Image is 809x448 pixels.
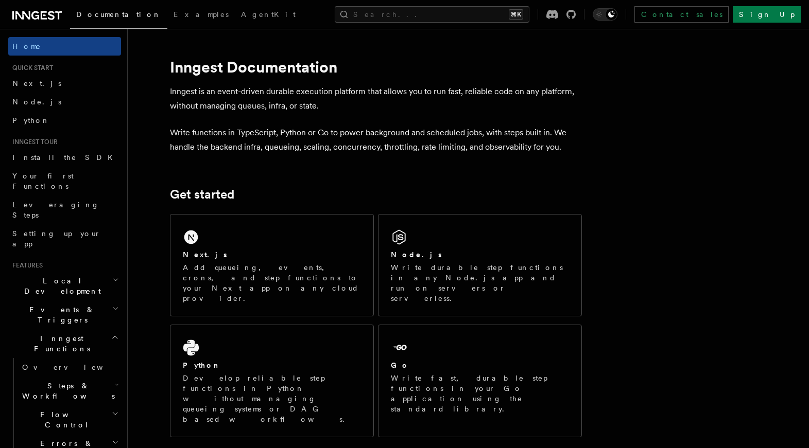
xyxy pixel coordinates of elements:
[634,6,729,23] a: Contact sales
[8,329,121,358] button: Inngest Functions
[8,195,121,224] a: Leveraging Steps
[509,9,523,20] kbd: ⌘K
[8,138,58,146] span: Inngest tour
[167,3,235,28] a: Examples
[18,377,121,405] button: Steps & Workflows
[12,98,61,106] span: Node.js
[174,10,229,19] span: Examples
[12,201,99,219] span: Leveraging Steps
[183,262,361,303] p: Add queueing, events, crons, and step functions to your Next app on any cloud provider.
[12,172,74,190] span: Your first Functions
[12,116,50,124] span: Python
[8,64,53,72] span: Quick start
[18,409,112,430] span: Flow Control
[8,37,121,56] a: Home
[8,148,121,167] a: Install the SDK
[8,304,112,325] span: Events & Triggers
[378,325,582,437] a: GoWrite fast, durable step functions in your Go application using the standard library.
[235,3,302,28] a: AgentKit
[8,300,121,329] button: Events & Triggers
[241,10,296,19] span: AgentKit
[170,325,374,437] a: PythonDevelop reliable step functions in Python without managing queueing systems or DAG based wo...
[391,249,442,260] h2: Node.js
[8,276,112,296] span: Local Development
[170,187,234,202] a: Get started
[391,373,569,414] p: Write fast, durable step functions in your Go application using the standard library.
[391,360,409,370] h2: Go
[18,358,121,377] a: Overview
[183,360,221,370] h2: Python
[8,333,111,354] span: Inngest Functions
[8,111,121,130] a: Python
[8,93,121,111] a: Node.js
[70,3,167,29] a: Documentation
[8,261,43,270] span: Features
[170,58,582,76] h1: Inngest Documentation
[12,41,41,51] span: Home
[391,262,569,303] p: Write durable step functions in any Node.js app and run on servers or serverless.
[593,8,617,21] button: Toggle dark mode
[8,74,121,93] a: Next.js
[170,84,582,113] p: Inngest is an event-driven durable execution platform that allows you to run fast, reliable code ...
[733,6,801,23] a: Sign Up
[12,153,119,162] span: Install the SDK
[18,405,121,434] button: Flow Control
[8,167,121,195] a: Your first Functions
[183,249,227,260] h2: Next.js
[18,381,115,401] span: Steps & Workflows
[378,214,582,316] a: Node.jsWrite durable step functions in any Node.js app and run on servers or serverless.
[76,10,161,19] span: Documentation
[170,214,374,316] a: Next.jsAdd queueing, events, crons, and step functions to your Next app on any cloud provider.
[335,6,529,23] button: Search...⌘K
[22,363,128,371] span: Overview
[12,229,101,248] span: Setting up your app
[8,272,121,300] button: Local Development
[12,79,61,87] span: Next.js
[8,224,121,253] a: Setting up your app
[183,373,361,424] p: Develop reliable step functions in Python without managing queueing systems or DAG based workflows.
[170,126,582,154] p: Write functions in TypeScript, Python or Go to power background and scheduled jobs, with steps bu...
